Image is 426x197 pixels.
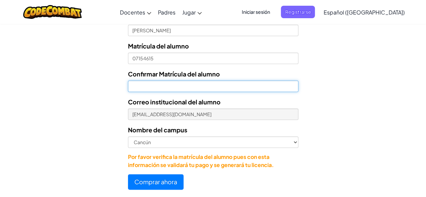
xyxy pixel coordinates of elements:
a: Español ([GEOGRAPHIC_DATA]) [320,3,408,21]
span: Docentes [120,9,145,16]
a: Padres [155,3,179,21]
button: Comprar ahora [128,174,184,190]
span: Español ([GEOGRAPHIC_DATA]) [323,9,404,16]
img: CodeCombat logo [23,5,82,19]
label: Nombre del campus [128,125,187,135]
span: Jugar [182,9,196,16]
button: Iniciar sesión [238,6,274,18]
label: Confirmar Matrícula del alumno [128,69,220,79]
label: Correo institucional del alumno [128,97,221,107]
p: Por favor verifica la matrícula del alumno pues con esta información se validará tu pago y se gen... [128,153,298,169]
a: Jugar [179,3,205,21]
a: Docentes [117,3,155,21]
label: Matrícula del alumno [128,41,189,51]
button: Registrarse [281,6,315,18]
